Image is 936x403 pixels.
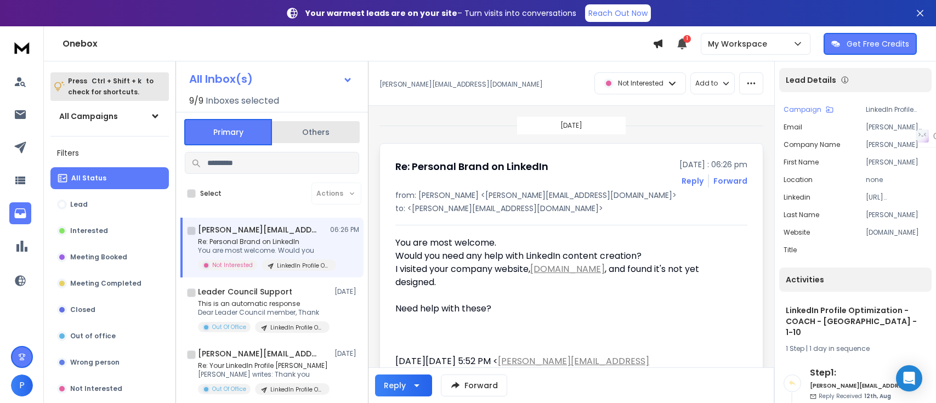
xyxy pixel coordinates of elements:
[395,236,716,249] div: You are most welcome.
[270,323,323,332] p: LinkedIn Profile Optimization - COACH - [GEOGRAPHIC_DATA] - 1-10
[375,374,432,396] button: Reply
[198,348,319,359] h1: [PERSON_NAME][EMAIL_ADDRESS][DOMAIN_NAME]
[708,38,772,49] p: My Workspace
[50,246,169,268] button: Meeting Booked
[305,8,457,19] strong: Your warmest leads are on your site
[713,175,747,186] div: Forward
[198,224,319,235] h1: [PERSON_NAME][EMAIL_ADDRESS][DOMAIN_NAME]
[198,308,330,317] p: Dear Leader Council member, Thank
[864,392,891,400] span: 12th, Aug
[277,262,330,270] p: LinkedIn Profile Optimization - COACH - [GEOGRAPHIC_DATA] - 1-10
[206,94,279,107] h3: Inboxes selected
[618,79,663,88] p: Not Interested
[786,344,925,353] div: |
[384,380,406,391] div: Reply
[71,174,106,183] p: All Status
[330,225,359,234] p: 06:26 PM
[682,175,704,186] button: Reply
[11,374,33,396] button: P
[530,263,605,275] a: [DOMAIN_NAME]
[588,8,648,19] p: Reach Out Now
[784,193,810,202] p: linkedin
[784,158,819,167] p: First Name
[184,119,272,145] button: Primary
[63,37,653,50] h1: Onebox
[50,273,169,294] button: Meeting Completed
[784,140,840,149] p: Company Name
[896,365,922,391] div: Open Intercom Messenger
[180,68,361,90] button: All Inbox(s)
[866,123,927,132] p: [PERSON_NAME][EMAIL_ADDRESS][DOMAIN_NAME]
[395,263,716,289] div: I visited your company website, , and found it's not yet designed.
[395,159,548,174] h1: Re: Personal Brand on LinkedIn
[70,384,122,393] p: Not Interested
[395,190,747,201] p: from: [PERSON_NAME] <[PERSON_NAME][EMAIL_ADDRESS][DOMAIN_NAME]>
[866,140,927,149] p: [PERSON_NAME]
[200,189,222,198] label: Select
[824,33,917,55] button: Get Free Credits
[50,105,169,127] button: All Campaigns
[695,79,718,88] p: Add to
[779,268,932,292] div: Activities
[847,38,909,49] p: Get Free Credits
[786,305,925,338] h1: LinkedIn Profile Optimization - COACH - [GEOGRAPHIC_DATA] - 1-10
[866,211,927,219] p: [PERSON_NAME]
[212,261,253,269] p: Not Interested
[560,121,582,130] p: [DATE]
[198,299,330,308] p: This is an automatic response
[189,73,253,84] h1: All Inbox(s)
[786,344,804,353] span: 1 Step
[50,325,169,347] button: Out of office
[198,286,292,297] h1: Leader Council Support
[70,226,108,235] p: Interested
[395,355,716,381] div: [DATE][DATE] 5:52 PM < > wrote:
[784,228,810,237] p: website
[866,193,927,202] p: [URL][DOMAIN_NAME]
[866,175,927,184] p: none
[70,358,120,367] p: Wrong person
[198,237,330,246] p: Re: Personal Brand on LinkedIn
[50,220,169,242] button: Interested
[272,120,360,144] button: Others
[810,382,906,390] h6: [PERSON_NAME][EMAIL_ADDRESS][DOMAIN_NAME]
[784,123,802,132] p: Email
[395,249,716,263] div: Would you need any help with LinkedIn content creation?
[784,211,819,219] p: Last Name
[68,76,154,98] p: Press to check for shortcuts.
[50,194,169,215] button: Lead
[395,302,716,315] div: Need help with these?
[784,175,813,184] p: location
[50,299,169,321] button: Closed
[379,80,543,89] p: [PERSON_NAME][EMAIL_ADDRESS][DOMAIN_NAME]
[11,37,33,58] img: logo
[395,355,649,381] a: [PERSON_NAME][EMAIL_ADDRESS][DOMAIN_NAME]
[866,228,927,237] p: [DOMAIN_NAME]
[70,332,116,340] p: Out of office
[585,4,651,22] a: Reach Out Now
[395,203,747,214] p: to: <[PERSON_NAME][EMAIL_ADDRESS][DOMAIN_NAME]>
[189,94,203,107] span: 9 / 9
[866,158,927,167] p: [PERSON_NAME]
[784,105,833,114] button: Campaign
[50,167,169,189] button: All Status
[212,323,246,331] p: Out Of Office
[50,145,169,161] h3: Filters
[819,392,891,400] p: Reply Received
[866,105,927,114] p: LinkedIn Profile Optimization - COACH - [GEOGRAPHIC_DATA] - 1-10
[810,366,906,379] h6: Step 1 :
[90,75,143,87] span: Ctrl + Shift + k
[198,246,330,255] p: You are most welcome. Would you
[305,8,576,19] p: – Turn visits into conversations
[50,351,169,373] button: Wrong person
[441,374,507,396] button: Forward
[50,378,169,400] button: Not Interested
[786,75,836,86] p: Lead Details
[809,344,870,353] span: 1 day in sequence
[70,305,95,314] p: Closed
[683,35,691,43] span: 1
[212,385,246,393] p: Out Of Office
[59,111,118,122] h1: All Campaigns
